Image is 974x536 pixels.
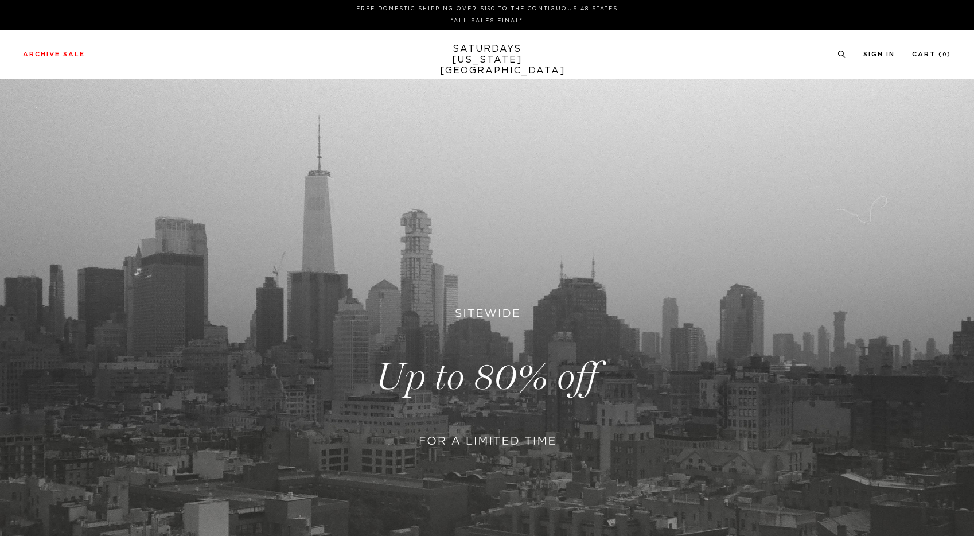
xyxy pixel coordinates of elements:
[28,5,946,13] p: FREE DOMESTIC SHIPPING OVER $150 TO THE CONTIGUOUS 48 STATES
[440,44,535,76] a: SATURDAYS[US_STATE][GEOGRAPHIC_DATA]
[912,51,951,57] a: Cart (0)
[942,52,947,57] small: 0
[863,51,895,57] a: Sign In
[23,51,85,57] a: Archive Sale
[28,17,946,25] p: *ALL SALES FINAL*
